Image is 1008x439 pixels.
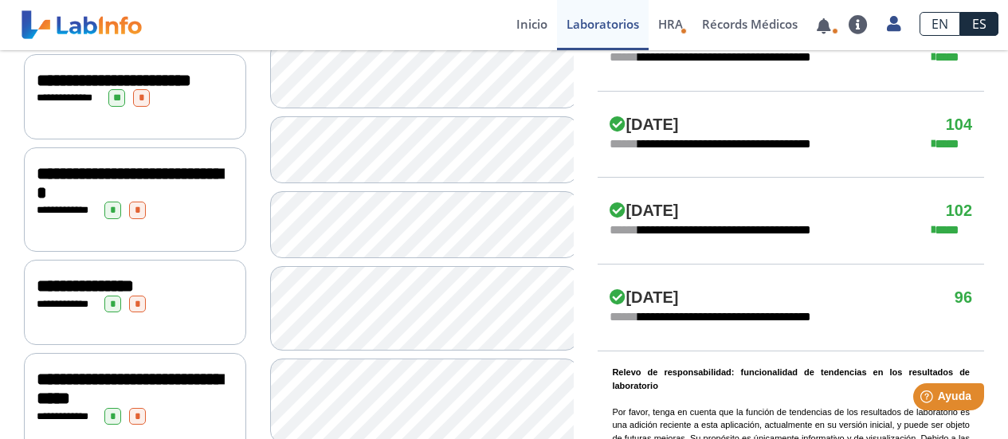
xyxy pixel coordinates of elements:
h4: [DATE] [610,202,678,221]
h4: [DATE] [610,288,678,308]
a: EN [920,12,960,36]
h4: [DATE] [610,116,678,135]
h4: 102 [946,202,972,221]
a: ES [960,12,998,36]
h4: 96 [955,288,972,308]
span: HRA [658,16,683,32]
b: Relevo de responsabilidad: funcionalidad de tendencias en los resultados de laboratorio [612,367,970,390]
h4: 104 [946,116,972,135]
iframe: Help widget launcher [866,377,990,421]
